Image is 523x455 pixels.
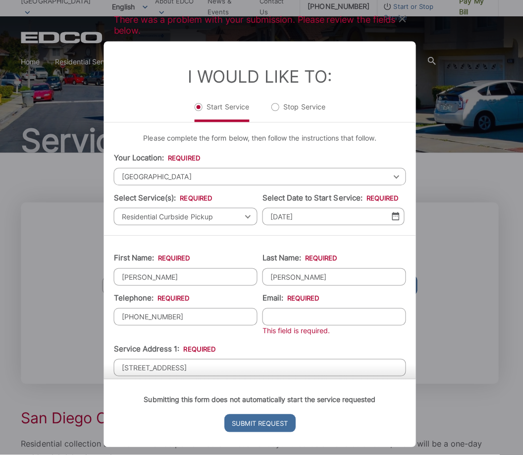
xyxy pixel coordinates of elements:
[273,104,327,124] label: Stop Service
[264,195,399,204] label: Select Date to Start Service:
[116,209,259,227] span: Residential Curbside Pickup
[197,104,251,124] label: Start Service
[116,155,202,164] label: Your Location:
[147,396,377,404] strong: Submitting this form does not automatically start the service requested
[116,170,407,187] span: [GEOGRAPHIC_DATA]
[264,255,338,264] label: Last Name:
[264,326,407,337] div: This field is required.
[116,345,217,354] label: Service Address 1:
[393,214,400,222] img: Select date
[116,255,192,264] label: First Name:
[264,209,405,227] input: Select date
[116,135,407,146] p: Please complete the form below, then follow the instructions that follow.
[264,295,320,303] label: Email:
[106,7,417,44] h2: There was a problem with your submission. Please review the fields below.
[116,195,214,204] label: Select Service(s):
[226,415,297,433] input: Submit Request
[116,295,192,303] label: Telephone:
[190,69,333,89] label: I Would Like To:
